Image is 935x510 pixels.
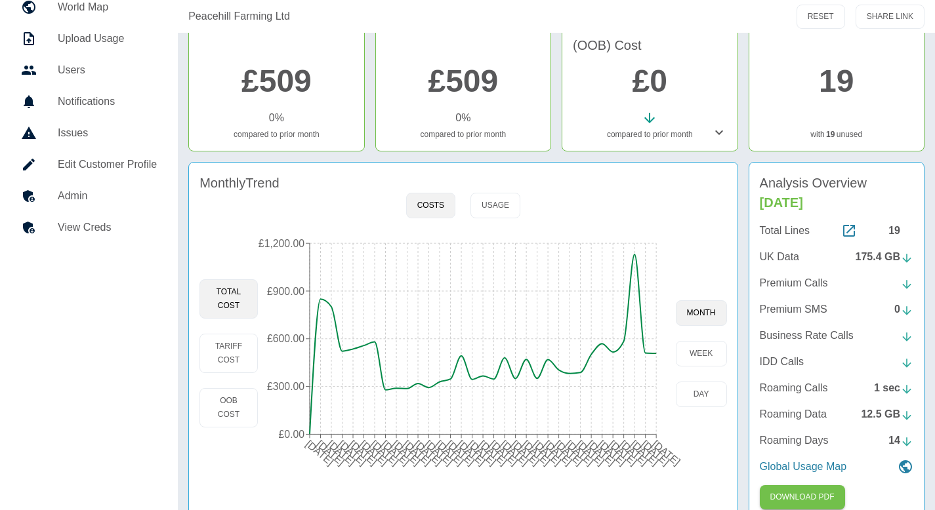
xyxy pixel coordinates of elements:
tspan: £300.00 [267,381,304,392]
h4: Out of Bundle (OOB) Cost [573,16,726,55]
h4: Analysis Overview [760,173,913,212]
button: Tariff Cost [199,334,258,373]
a: £0 [633,64,667,98]
tspan: [DATE] [336,438,368,467]
a: £509 [428,64,498,98]
button: Usage [470,193,520,218]
p: Roaming Data [760,406,827,422]
h5: Upload Usage [58,31,157,47]
a: £509 [241,64,312,98]
h4: Fixed Tariff Cost [386,16,540,55]
a: UK Data175.4 GB [760,249,913,265]
button: week [676,341,727,366]
tspan: [DATE] [434,438,466,467]
a: Issues [10,117,167,149]
button: day [676,382,727,407]
a: Upload Usage [10,23,167,54]
p: Global Usage Map [760,459,847,475]
p: compared to prior month [199,128,353,140]
button: RESET [797,5,845,29]
tspan: [DATE] [412,438,444,467]
tspan: £900.00 [267,286,304,297]
tspan: [DATE] [564,438,596,467]
tspan: [DATE] [423,438,455,467]
p: Premium SMS [760,302,827,317]
tspan: £1,200.00 [259,238,304,249]
a: View Creds [10,212,167,243]
p: 0 % [269,110,284,126]
h4: Monthly Trend [199,173,280,193]
h5: Notifications [58,94,157,109]
h5: Admin [58,188,157,204]
h5: View Creds [58,220,157,235]
h5: Issues [58,125,157,141]
p: Total Lines [760,223,810,239]
tspan: £600.00 [267,333,304,344]
h4: Current Total Lines [760,16,913,55]
p: 0 % [455,110,470,126]
tspan: [DATE] [552,438,585,467]
tspan: [DATE] [509,438,541,467]
tspan: [DATE] [358,438,390,467]
a: Admin [10,180,167,212]
a: Premium Calls [760,275,913,291]
tspan: [DATE] [596,438,628,467]
div: 14 [888,433,913,448]
p: UK Data [760,249,799,265]
tspan: [DATE] [617,438,650,467]
tspan: [DATE] [607,438,639,467]
div: 12.5 GB [861,406,913,422]
a: Global Usage Map [760,459,913,475]
a: Roaming Data12.5 GB [760,406,913,422]
tspan: [DATE] [585,438,617,467]
button: Click here to download the most recent invoice. If the current month’s invoice is unavailable, th... [760,485,845,509]
a: Business Rate Calls [760,328,913,343]
tspan: £0.00 [278,429,304,440]
p: compared to prior month [386,128,540,140]
tspan: [DATE] [455,438,488,467]
tspan: [DATE] [314,438,346,467]
div: 175.4 GB [856,249,913,265]
p: Roaming Calls [760,380,828,396]
tspan: [DATE] [542,438,574,467]
tspan: [DATE] [650,438,682,467]
tspan: [DATE] [574,438,606,467]
tspan: [DATE] [325,438,358,467]
tspan: [DATE] [488,438,520,467]
tspan: [DATE] [629,438,661,467]
a: Peacehill Farming Ltd [188,9,290,24]
span: [DATE] [760,195,803,210]
tspan: [DATE] [499,438,531,467]
button: SHARE LINK [856,5,925,29]
a: 19 [826,128,835,140]
p: Roaming Days [760,433,829,448]
p: Premium Calls [760,275,828,291]
p: with unused [760,128,913,140]
tspan: [DATE] [466,438,498,467]
a: Roaming Days14 [760,433,913,448]
tspan: [DATE] [390,438,423,467]
a: Total Lines19 [760,223,913,239]
tspan: [DATE] [531,438,563,467]
button: Total Cost [199,279,258,319]
tspan: [DATE] [477,438,509,467]
a: 19 [819,64,854,98]
a: Premium SMS0 [760,302,913,317]
div: 1 sec [874,380,913,396]
h5: Users [58,62,157,78]
h4: Total Cost [199,16,353,55]
a: Edit Customer Profile [10,149,167,180]
tspan: [DATE] [379,438,411,467]
tspan: [DATE] [347,438,379,467]
tspan: [DATE] [304,438,336,467]
p: IDD Calls [760,354,804,370]
h5: Edit Customer Profile [58,157,157,172]
tspan: [DATE] [369,438,401,467]
button: Costs [406,193,455,218]
button: OOB Cost [199,388,258,427]
div: 0 [894,302,913,317]
a: Users [10,54,167,86]
button: month [676,300,727,326]
tspan: [DATE] [444,438,476,467]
